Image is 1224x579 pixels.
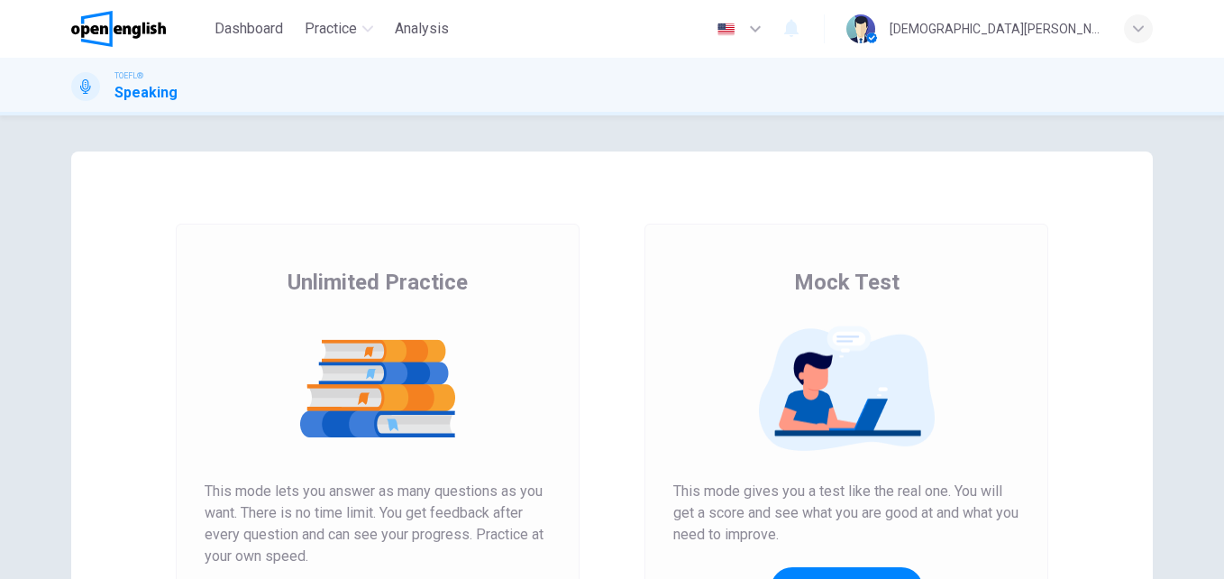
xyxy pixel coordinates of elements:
img: OpenEnglish logo [71,11,166,47]
img: en [715,23,737,36]
img: Profile picture [846,14,875,43]
span: Mock Test [794,268,900,297]
button: Analysis [388,13,456,45]
h1: Speaking [114,82,178,104]
span: Analysis [395,18,449,40]
span: This mode lets you answer as many questions as you want. There is no time limit. You get feedback... [205,481,551,567]
span: This mode gives you a test like the real one. You will get a score and see what you are good at a... [673,481,1019,546]
button: Practice [297,13,380,45]
span: TOEFL® [114,69,143,82]
button: Dashboard [207,13,290,45]
div: [DEMOGRAPHIC_DATA][PERSON_NAME] [890,18,1102,40]
span: Dashboard [215,18,283,40]
span: Practice [305,18,357,40]
a: OpenEnglish logo [71,11,207,47]
span: Unlimited Practice [288,268,468,297]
